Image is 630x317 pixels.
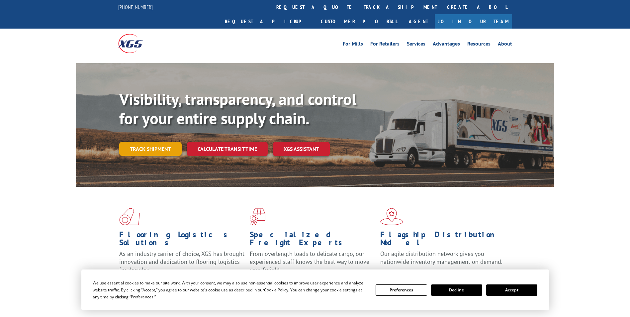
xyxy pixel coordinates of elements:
h1: Flagship Distribution Model [380,231,506,250]
a: For Mills [343,41,363,49]
a: Calculate transit time [187,142,268,156]
button: Preferences [376,284,427,296]
a: For Retailers [370,41,400,49]
a: Advantages [433,41,460,49]
a: Track shipment [119,142,182,156]
b: Visibility, transparency, and control for your entire supply chain. [119,89,356,129]
a: [PHONE_NUMBER] [118,4,153,10]
a: About [498,41,512,49]
h1: Flooring Logistics Solutions [119,231,245,250]
span: Preferences [131,294,153,300]
a: Request a pickup [220,14,316,29]
img: xgs-icon-focused-on-flooring-red [250,208,265,225]
a: XGS ASSISTANT [273,142,330,156]
div: Cookie Consent Prompt [81,269,549,310]
a: Agent [402,14,435,29]
button: Decline [431,284,482,296]
div: We use essential cookies to make our site work. With your consent, we may also use non-essential ... [93,279,368,300]
img: xgs-icon-total-supply-chain-intelligence-red [119,208,140,225]
h1: Specialized Freight Experts [250,231,375,250]
p: From overlength loads to delicate cargo, our experienced staff knows the best way to move your fr... [250,250,375,279]
span: Our agile distribution network gives you nationwide inventory management on demand. [380,250,502,265]
button: Accept [486,284,537,296]
a: Customer Portal [316,14,402,29]
img: xgs-icon-flagship-distribution-model-red [380,208,403,225]
a: Join Our Team [435,14,512,29]
span: Cookie Policy [264,287,288,293]
a: Resources [467,41,491,49]
span: As an industry carrier of choice, XGS has brought innovation and dedication to flooring logistics... [119,250,244,273]
a: Services [407,41,425,49]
